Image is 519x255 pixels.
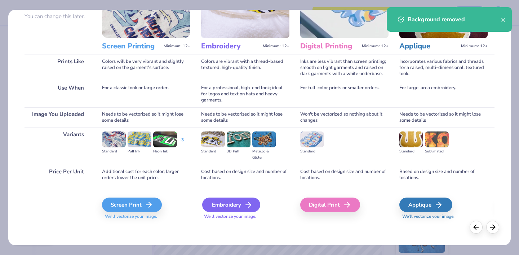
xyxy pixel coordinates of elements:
[102,148,126,155] div: Standard
[179,137,184,149] div: + 3
[399,55,488,81] div: Incorporates various fabrics and threads for a raised, multi-dimensional, textured look.
[408,15,501,24] div: Background removed
[128,131,151,147] img: Puff Ink
[461,44,488,49] span: Minimum: 12+
[25,127,91,165] div: Variants
[102,131,126,147] img: Standard
[201,148,225,155] div: Standard
[102,55,190,81] div: Colors will be very vibrant and slightly raised on the garment's surface.
[102,107,190,127] div: Needs to be vectorized so it might lose some details
[399,198,452,212] div: Applique
[153,148,177,155] div: Neon Ink
[263,44,289,49] span: Minimum: 12+
[102,165,190,185] div: Additional cost for each color; larger orders lower the unit price.
[300,148,324,155] div: Standard
[25,55,91,81] div: Prints Like
[300,81,389,107] div: For full-color prints or smaller orders.
[399,81,488,107] div: For large-area embroidery.
[201,42,260,51] h3: Embroidery
[399,213,488,220] span: We'll vectorize your image.
[164,44,190,49] span: Minimum: 12+
[300,165,389,185] div: Cost based on design size and number of locations.
[399,107,488,127] div: Needs to be vectorized so it might lose some details
[25,13,91,20] p: You can change this later.
[227,131,250,147] img: 3D Puff
[399,42,458,51] h3: Applique
[300,55,389,81] div: Inks are less vibrant than screen printing; smooth on light garments and raised on dark garments ...
[300,107,389,127] div: Won't be vectorized so nothing about it changes
[102,213,190,220] span: We'll vectorize your image.
[227,148,250,155] div: 3D Puff
[399,165,488,185] div: Based on design size and number of locations.
[425,148,449,155] div: Sublimated
[201,213,289,220] span: We'll vectorize your image.
[300,131,324,147] img: Standard
[201,107,289,127] div: Needs to be vectorized so it might lose some details
[201,55,289,81] div: Colors are vibrant with a thread-based textured, high-quality finish.
[102,198,162,212] div: Screen Print
[128,148,151,155] div: Puff Ink
[25,165,91,185] div: Price Per Unit
[300,198,360,212] div: Digital Print
[201,81,289,107] div: For a professional, high-end look; ideal for logos and text on hats and heavy garments.
[252,131,276,147] img: Metallic & Glitter
[202,198,260,212] div: Embroidery
[300,42,359,51] h3: Digital Printing
[102,81,190,107] div: For a classic look or large order.
[201,131,225,147] img: Standard
[102,42,161,51] h3: Screen Printing
[399,131,423,147] img: Standard
[501,15,506,24] button: close
[25,107,91,127] div: Image You Uploaded
[425,131,449,147] img: Sublimated
[399,148,423,155] div: Standard
[252,148,276,161] div: Metallic & Glitter
[362,44,389,49] span: Minimum: 12+
[153,131,177,147] img: Neon Ink
[201,165,289,185] div: Cost based on design size and number of locations.
[25,81,91,107] div: Use When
